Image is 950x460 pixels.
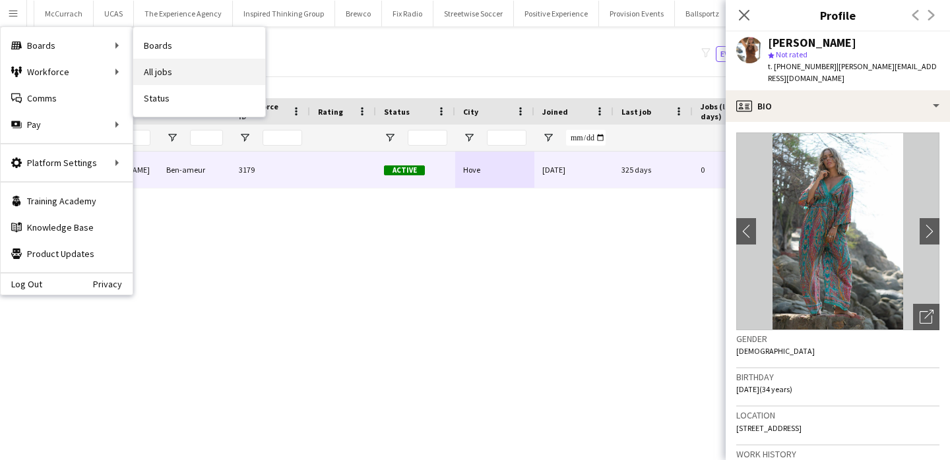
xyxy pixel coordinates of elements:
[384,107,410,117] span: Status
[263,130,302,146] input: Workforce ID Filter Input
[1,214,133,241] a: Knowledge Base
[599,1,675,26] button: Provision Events
[514,1,599,26] button: Positive Experience
[93,279,133,289] a: Privacy
[736,346,815,356] span: [DEMOGRAPHIC_DATA]
[133,59,265,85] a: All jobs
[133,85,265,111] a: Status
[335,1,382,26] button: Brewco
[566,130,606,146] input: Joined Filter Input
[768,61,837,71] span: t. [PHONE_NUMBER]
[1,59,133,85] div: Workforce
[716,46,782,62] button: Everyone4,799
[736,423,802,433] span: [STREET_ADDRESS]
[1,85,133,111] a: Comms
[463,107,478,117] span: City
[134,1,233,26] button: The Experience Agency
[231,152,310,188] div: 3179
[384,165,425,175] span: Active
[693,152,778,188] div: 0
[239,132,251,144] button: Open Filter Menu
[701,101,755,121] span: Jobs (last 90 days)
[621,107,651,117] span: Last job
[94,1,134,26] button: UCAS
[542,132,554,144] button: Open Filter Menu
[1,279,42,289] a: Log Out
[726,90,950,122] div: Bio
[768,61,937,83] span: | [PERSON_NAME][EMAIL_ADDRESS][DOMAIN_NAME]
[455,152,534,188] div: Hove
[1,150,133,176] div: Platform Settings
[1,111,133,138] div: Pay
[776,49,807,59] span: Not rated
[736,448,939,460] h3: Work history
[1,188,133,214] a: Training Academy
[726,7,950,24] h3: Profile
[736,132,939,330] img: Crew avatar or photo
[913,304,939,330] div: Open photos pop-in
[542,107,568,117] span: Joined
[487,130,526,146] input: City Filter Input
[117,130,150,146] input: First Name Filter Input
[158,152,231,188] div: Ben-ameur
[433,1,514,26] button: Streetwise Soccer
[34,1,94,26] button: McCurrach
[675,1,730,26] button: Ballsportz
[133,32,265,59] a: Boards
[736,384,792,394] span: [DATE] (34 years)
[1,241,133,267] a: Product Updates
[190,130,223,146] input: Last Name Filter Input
[318,107,343,117] span: Rating
[1,32,133,59] div: Boards
[382,1,433,26] button: Fix Radio
[534,152,614,188] div: [DATE]
[736,333,939,345] h3: Gender
[384,132,396,144] button: Open Filter Menu
[408,130,447,146] input: Status Filter Input
[736,371,939,383] h3: Birthday
[463,132,475,144] button: Open Filter Menu
[768,37,856,49] div: [PERSON_NAME]
[233,1,335,26] button: Inspired Thinking Group
[166,132,178,144] button: Open Filter Menu
[736,409,939,421] h3: Location
[614,152,693,188] div: 325 days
